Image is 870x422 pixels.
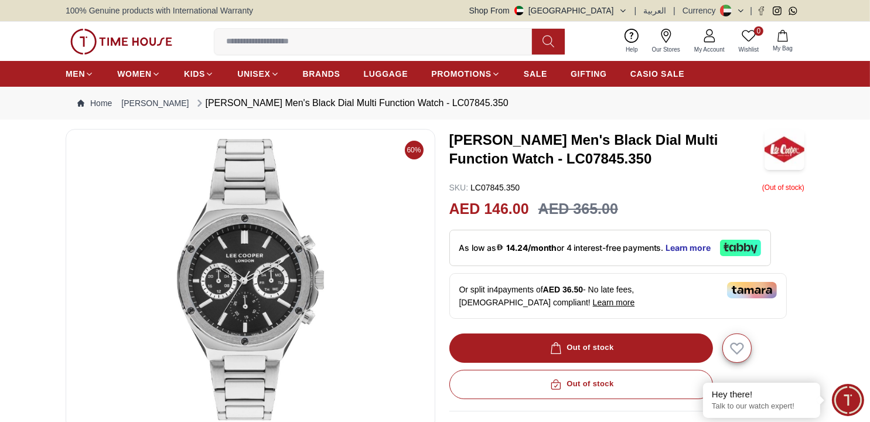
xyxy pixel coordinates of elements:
[184,68,205,80] span: KIDS
[449,182,520,193] p: LC07845.350
[732,26,766,56] a: 0Wishlist
[469,5,627,16] button: Shop From[GEOGRAPHIC_DATA]
[727,282,777,298] img: Tamara
[70,29,172,55] img: ...
[303,68,340,80] span: BRANDS
[66,5,253,16] span: 100% Genuine products with International Warranty
[66,68,85,80] span: MEN
[76,139,425,420] img: Lee Cooper Men's Black Dial Multi Function Watch - LC07845.350
[449,198,529,220] h2: AED 146.00
[571,63,607,84] a: GIFTING
[449,131,765,168] h3: [PERSON_NAME] Men's Black Dial Multi Function Watch - LC07845.350
[734,45,763,54] span: Wishlist
[431,68,492,80] span: PROMOTIONS
[630,68,685,80] span: CASIO SALE
[117,68,152,80] span: WOMEN
[364,63,408,84] a: LUGGAGE
[619,26,645,56] a: Help
[538,198,618,220] h3: AED 365.00
[634,5,637,16] span: |
[757,6,766,15] a: Facebook
[117,63,161,84] a: WOMEN
[77,97,112,109] a: Home
[630,63,685,84] a: CASIO SALE
[593,298,635,307] span: Learn more
[754,26,763,36] span: 0
[750,5,752,16] span: |
[643,5,666,16] button: العربية
[514,6,524,15] img: United Arab Emirates
[647,45,685,54] span: Our Stores
[712,389,811,400] div: Hey there!
[832,384,864,416] div: Chat Widget
[571,68,607,80] span: GIFTING
[768,44,797,53] span: My Bag
[449,273,787,319] div: Or split in 4 payments of - No late fees, [DEMOGRAPHIC_DATA] compliant!
[673,5,675,16] span: |
[762,182,804,193] p: ( Out of stock )
[184,63,214,84] a: KIDS
[237,63,279,84] a: UNISEX
[364,68,408,80] span: LUGGAGE
[66,87,804,120] nav: Breadcrumb
[524,63,547,84] a: SALE
[765,129,804,170] img: Lee Cooper Men's Black Dial Multi Function Watch - LC07845.350
[121,97,189,109] a: [PERSON_NAME]
[543,285,583,294] span: AED 36.50
[405,141,424,159] span: 60%
[431,63,500,84] a: PROMOTIONS
[621,45,643,54] span: Help
[712,401,811,411] p: Talk to our watch expert!
[766,28,800,55] button: My Bag
[789,6,797,15] a: Whatsapp
[66,63,94,84] a: MEN
[683,5,721,16] div: Currency
[303,63,340,84] a: BRANDS
[524,68,547,80] span: SALE
[237,68,270,80] span: UNISEX
[449,183,469,192] span: SKU :
[690,45,729,54] span: My Account
[645,26,687,56] a: Our Stores
[194,96,509,110] div: [PERSON_NAME] Men's Black Dial Multi Function Watch - LC07845.350
[773,6,782,15] a: Instagram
